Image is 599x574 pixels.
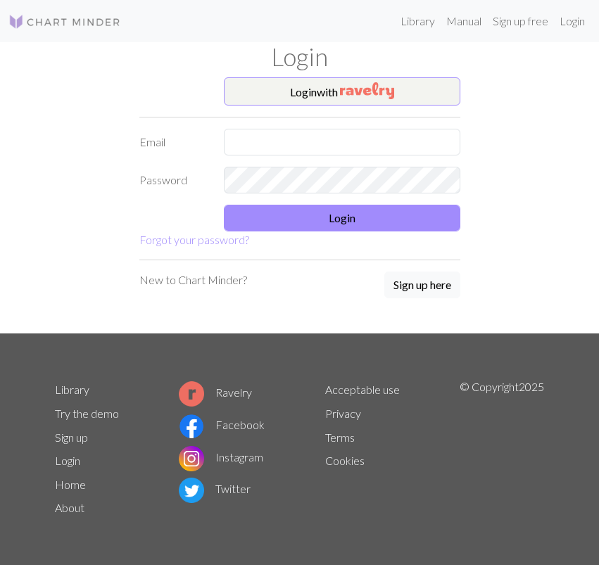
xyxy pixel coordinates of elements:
[55,478,86,491] a: Home
[224,77,460,106] button: Loginwith
[325,407,361,420] a: Privacy
[131,167,215,193] label: Password
[441,7,487,35] a: Manual
[325,383,400,396] a: Acceptable use
[384,272,460,298] button: Sign up here
[55,501,84,514] a: About
[340,82,394,99] img: Ravelry
[139,272,247,288] p: New to Chart Minder?
[224,205,460,231] button: Login
[55,407,119,420] a: Try the demo
[55,454,80,467] a: Login
[179,450,263,464] a: Instagram
[384,272,460,300] a: Sign up here
[55,431,88,444] a: Sign up
[179,414,204,439] img: Facebook logo
[179,381,204,407] img: Ravelry logo
[325,431,355,444] a: Terms
[8,13,121,30] img: Logo
[179,418,265,431] a: Facebook
[179,385,252,399] a: Ravelry
[554,7,591,35] a: Login
[325,454,365,467] a: Cookies
[131,129,215,155] label: Email
[139,233,249,246] a: Forgot your password?
[179,478,204,503] img: Twitter logo
[395,7,441,35] a: Library
[179,482,251,495] a: Twitter
[487,7,554,35] a: Sign up free
[46,42,553,72] h1: Login
[55,383,89,396] a: Library
[179,446,204,471] img: Instagram logo
[460,378,544,521] p: © Copyright 2025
